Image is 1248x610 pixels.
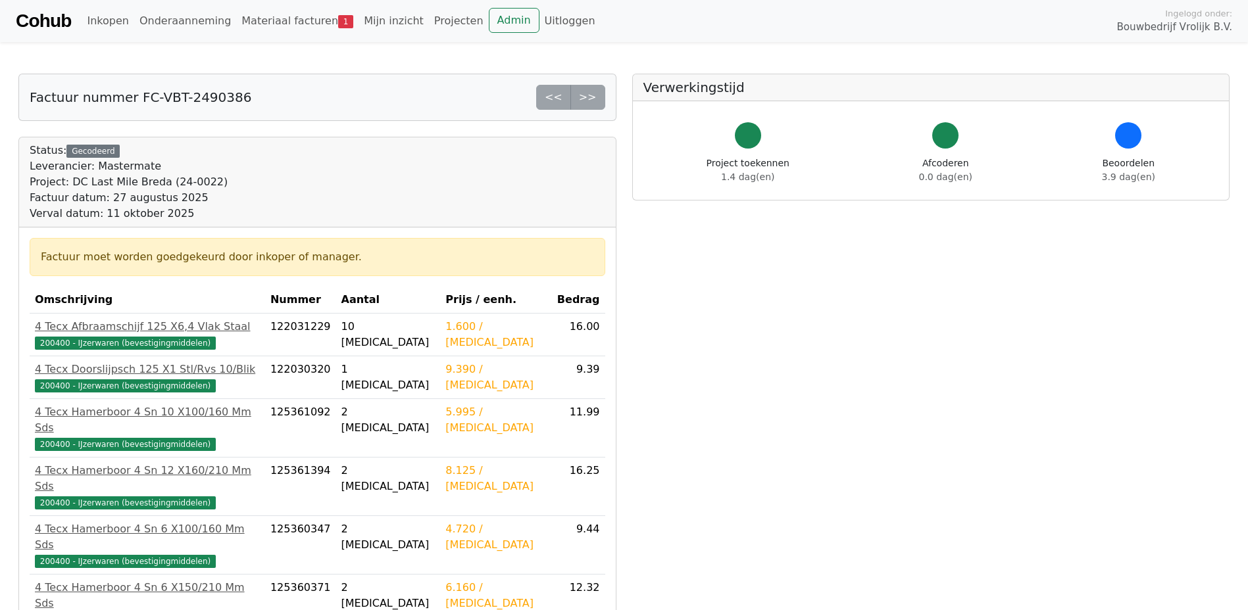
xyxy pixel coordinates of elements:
span: 3.9 dag(en) [1102,172,1155,182]
a: Cohub [16,5,71,37]
div: 2 [MEDICAL_DATA] [341,463,436,494]
div: Factuur datum: 27 augustus 2025 [30,190,228,206]
span: 200400 - IJzerwaren (bevestigingmiddelen) [35,337,216,350]
div: Project: DC Last Mile Breda (24-0022) [30,174,228,190]
div: 4.720 / [MEDICAL_DATA] [445,521,545,553]
td: 16.00 [551,314,605,356]
div: 4 Tecx Doorslijpsch 125 X1 Stl/Rvs 10/Blik [35,362,260,377]
div: 5.995 / [MEDICAL_DATA] [445,404,545,436]
a: Projecten [429,8,489,34]
div: 4 Tecx Hamerboor 4 Sn 12 X160/210 Mm Sds [35,463,260,494]
a: Inkopen [82,8,134,34]
div: Status: [30,143,228,222]
td: 9.44 [551,516,605,575]
a: Materiaal facturen1 [236,8,359,34]
a: Admin [489,8,539,33]
span: Bouwbedrijf Vrolijk B.V. [1116,20,1232,35]
div: Factuur moet worden goedgekeurd door inkoper of manager. [41,249,594,265]
div: Beoordelen [1102,156,1155,184]
a: 4 Tecx Hamerboor 4 Sn 6 X100/160 Mm Sds200400 - IJzerwaren (bevestigingmiddelen) [35,521,260,569]
td: 122030320 [265,356,336,399]
div: 10 [MEDICAL_DATA] [341,319,436,350]
td: 16.25 [551,457,605,516]
th: Bedrag [551,287,605,314]
span: 200400 - IJzerwaren (bevestigingmiddelen) [35,496,216,509]
a: 4 Tecx Hamerboor 4 Sn 10 X100/160 Mm Sds200400 - IJzerwaren (bevestigingmiddelen) [35,404,260,452]
div: Gecodeerd [66,145,120,158]
th: Omschrijving [30,287,265,314]
div: 8.125 / [MEDICAL_DATA] [445,463,545,494]
th: Aantal [336,287,441,314]
th: Prijs / eenh. [440,287,551,314]
div: 9.390 / [MEDICAL_DATA] [445,362,545,393]
td: 125360347 [265,516,336,575]
td: 125361394 [265,457,336,516]
div: 4 Tecx Afbraamschijf 125 X6,4 Vlak Staal [35,319,260,335]
a: 4 Tecx Doorslijpsch 125 X1 Stl/Rvs 10/Blik200400 - IJzerwaren (bevestigingmiddelen) [35,362,260,393]
span: 200400 - IJzerwaren (bevestigingmiddelen) [35,555,216,568]
div: Verval datum: 11 oktober 2025 [30,206,228,222]
a: Mijn inzicht [359,8,429,34]
th: Nummer [265,287,336,314]
span: 0.0 dag(en) [919,172,972,182]
span: 200400 - IJzerwaren (bevestigingmiddelen) [35,438,216,451]
div: 4 Tecx Hamerboor 4 Sn 6 X100/160 Mm Sds [35,521,260,553]
div: 1 [MEDICAL_DATA] [341,362,436,393]
div: Afcoderen [919,156,972,184]
span: 200400 - IJzerwaren (bevestigingmiddelen) [35,379,216,392]
td: 125361092 [265,399,336,457]
a: 4 Tecx Hamerboor 4 Sn 12 X160/210 Mm Sds200400 - IJzerwaren (bevestigingmiddelen) [35,463,260,510]
div: 4 Tecx Hamerboor 4 Sn 10 X100/160 Mm Sds [35,404,260,436]
span: 1 [338,15,353,28]
div: 2 [MEDICAL_DATA] [341,521,436,553]
h5: Factuur nummer FC-VBT-2490386 [30,89,251,105]
span: 1.4 dag(en) [721,172,774,182]
a: 4 Tecx Afbraamschijf 125 X6,4 Vlak Staal200400 - IJzerwaren (bevestigingmiddelen) [35,319,260,350]
td: 11.99 [551,399,605,457]
h5: Verwerkingstijd [643,80,1219,95]
div: 1.600 / [MEDICAL_DATA] [445,319,545,350]
a: Onderaanneming [134,8,236,34]
a: Uitloggen [539,8,601,34]
td: 9.39 [551,356,605,399]
div: 2 [MEDICAL_DATA] [341,404,436,436]
div: Leverancier: Mastermate [30,158,228,174]
div: Project toekennen [707,156,789,184]
td: 122031229 [265,314,336,356]
span: Ingelogd onder: [1165,7,1232,20]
